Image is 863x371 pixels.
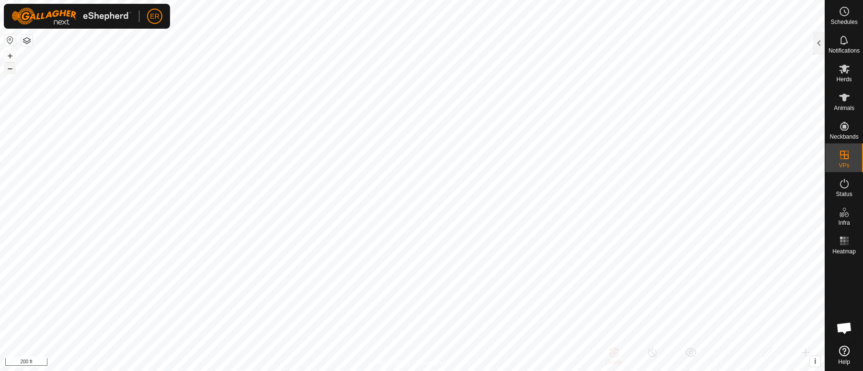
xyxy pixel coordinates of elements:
[825,342,863,369] a: Help
[814,357,816,365] span: i
[422,359,450,367] a: Contact Us
[834,105,854,111] span: Animals
[836,191,852,197] span: Status
[836,76,852,82] span: Herds
[150,11,159,22] span: ER
[838,220,850,226] span: Infra
[4,34,16,46] button: Reset Map
[838,359,850,365] span: Help
[4,50,16,62] button: +
[21,35,33,46] button: Map Layers
[829,48,860,54] span: Notifications
[839,163,849,168] span: VPs
[832,249,856,254] span: Heatmap
[4,63,16,74] button: –
[810,356,820,367] button: i
[829,134,858,140] span: Neckbands
[375,359,410,367] a: Privacy Policy
[830,314,859,342] div: Open chat
[830,19,857,25] span: Schedules
[11,8,131,25] img: Gallagher Logo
